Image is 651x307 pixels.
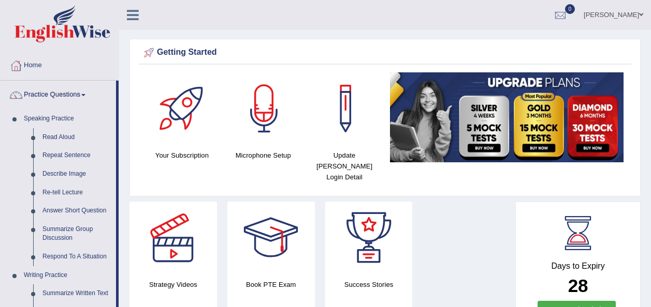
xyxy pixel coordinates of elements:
[147,150,218,161] h4: Your Subscription
[565,4,575,14] span: 0
[38,202,116,220] a: Answer Short Question
[38,248,116,266] a: Respond To A Situation
[141,45,629,60] div: Getting Started
[227,279,315,290] h4: Book PTE Exam
[568,275,588,296] b: 28
[1,51,119,77] a: Home
[38,220,116,248] a: Summarize Group Discussion
[38,183,116,202] a: Re-tell Lecture
[228,150,299,161] h4: Microphone Setup
[309,150,380,182] h4: Update [PERSON_NAME] Login Detail
[19,110,116,128] a: Speaking Practice
[19,266,116,285] a: Writing Practice
[38,284,116,303] a: Summarize Written Text
[38,128,116,147] a: Read Aloud
[1,81,116,106] a: Practice Questions
[325,279,413,290] h4: Success Stories
[129,279,217,290] h4: Strategy Videos
[390,72,624,162] img: small5.jpg
[527,262,629,271] h4: Days to Expiry
[38,165,116,183] a: Describe Image
[38,146,116,165] a: Repeat Sentence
